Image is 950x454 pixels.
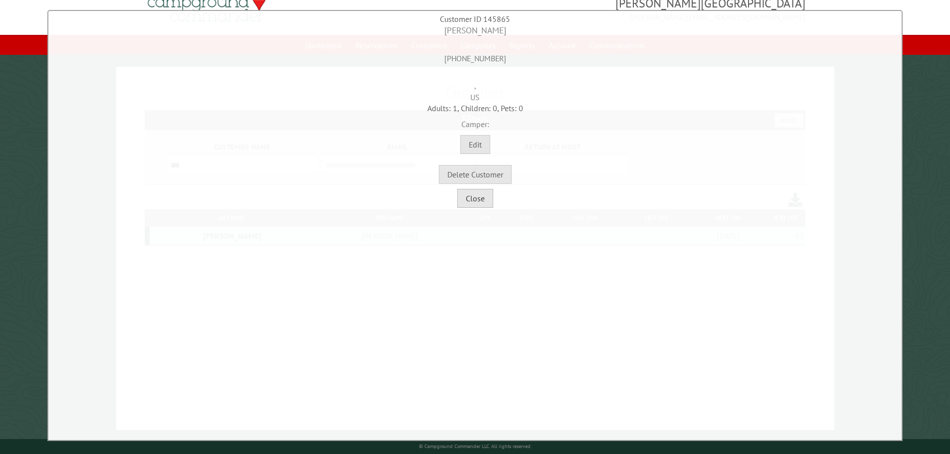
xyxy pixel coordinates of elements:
[457,189,493,208] button: Close
[51,103,899,114] div: Adults: 1, Children: 0, Pets: 0
[51,13,899,24] div: Customer ID 145865
[439,165,512,184] button: Delete Customer
[460,135,490,154] button: Edit
[419,443,532,450] small: © Campground Commander LLC. All rights reserved.
[51,114,899,130] div: Camper:
[51,64,899,103] div: , US
[51,24,899,37] div: [PERSON_NAME]
[51,37,899,64] div: [PHONE_NUMBER]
